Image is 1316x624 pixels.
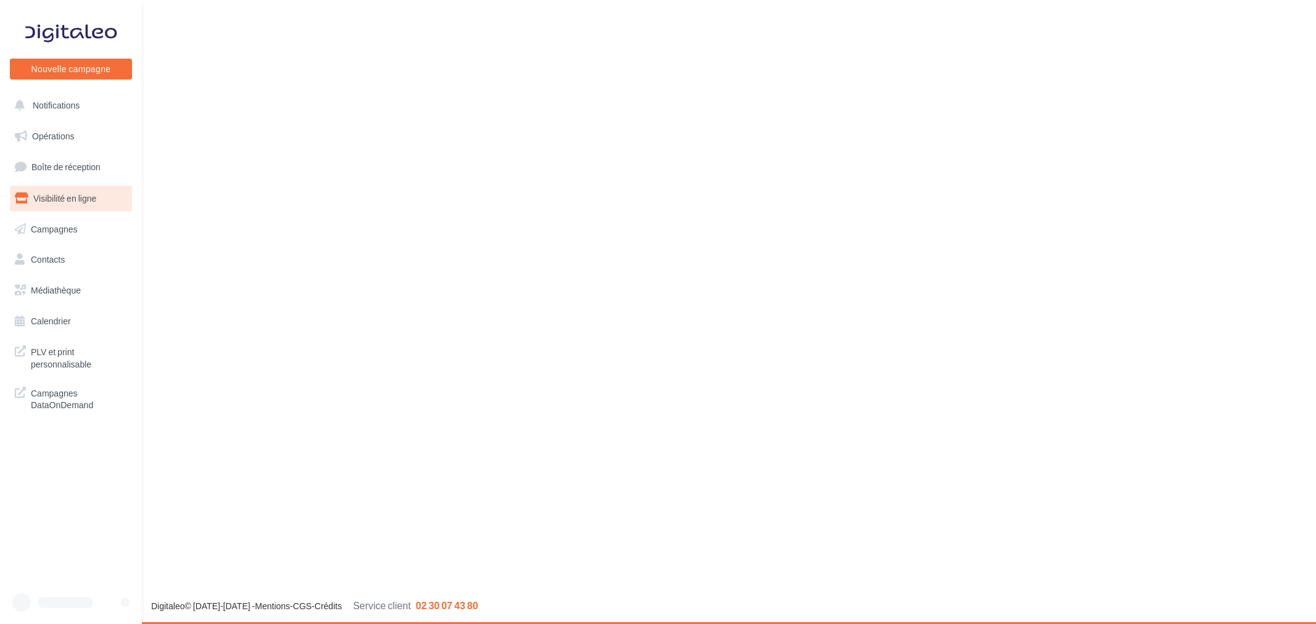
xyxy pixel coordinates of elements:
[10,59,132,80] button: Nouvelle campagne
[31,254,65,265] span: Contacts
[255,601,290,611] a: Mentions
[7,380,134,416] a: Campagnes DataOnDemand
[33,193,96,203] span: Visibilité en ligne
[33,100,80,110] span: Notifications
[32,131,74,141] span: Opérations
[7,277,134,303] a: Médiathèque
[7,186,134,211] a: Visibilité en ligne
[151,601,184,611] a: Digitaleo
[315,601,342,611] a: Crédits
[7,92,130,118] button: Notifications
[7,216,134,242] a: Campagnes
[31,343,127,370] span: PLV et print personnalisable
[353,599,411,611] span: Service client
[7,308,134,334] a: Calendrier
[416,599,478,611] span: 02 30 07 43 80
[7,123,134,149] a: Opérations
[151,601,478,611] span: © [DATE]-[DATE] - - -
[31,385,127,411] span: Campagnes DataOnDemand
[7,339,134,375] a: PLV et print personnalisable
[31,223,78,234] span: Campagnes
[31,285,81,295] span: Médiathèque
[31,316,71,326] span: Calendrier
[293,601,312,611] a: CGS
[7,154,134,180] a: Boîte de réception
[7,247,134,273] a: Contacts
[31,162,101,172] span: Boîte de réception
